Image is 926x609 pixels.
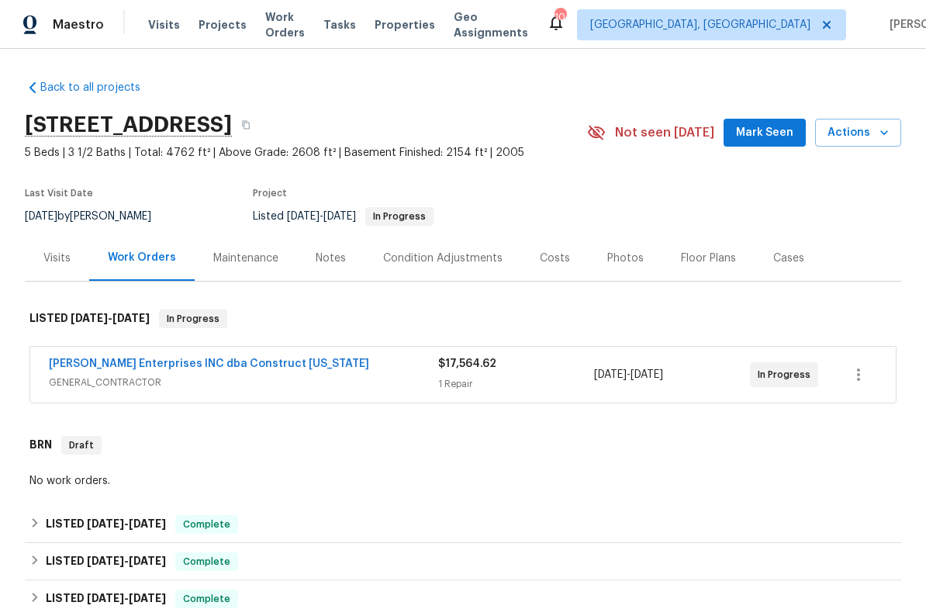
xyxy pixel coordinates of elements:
[25,543,901,580] div: LISTED [DATE]-[DATE]Complete
[287,211,356,222] span: -
[129,593,166,604] span: [DATE]
[161,311,226,327] span: In Progress
[438,358,496,369] span: $17,564.62
[607,251,644,266] div: Photos
[232,111,260,139] button: Copy Address
[438,376,594,392] div: 1 Repair
[29,310,150,328] h6: LISTED
[540,251,570,266] div: Costs
[758,367,817,382] span: In Progress
[25,211,57,222] span: [DATE]
[87,555,124,566] span: [DATE]
[25,294,901,344] div: LISTED [DATE]-[DATE]In Progress
[49,375,438,390] span: GENERAL_CONTRACTOR
[71,313,108,324] span: [DATE]
[112,313,150,324] span: [DATE]
[49,358,369,369] a: [PERSON_NAME] Enterprises INC dba Construct [US_STATE]
[815,119,901,147] button: Actions
[46,552,166,571] h6: LISTED
[773,251,804,266] div: Cases
[265,9,305,40] span: Work Orders
[287,211,320,222] span: [DATE]
[25,207,170,226] div: by [PERSON_NAME]
[454,9,528,40] span: Geo Assignments
[177,591,237,607] span: Complete
[25,420,901,470] div: BRN Draft
[129,555,166,566] span: [DATE]
[71,313,150,324] span: -
[53,17,104,33] span: Maestro
[724,119,806,147] button: Mark Seen
[46,515,166,534] h6: LISTED
[29,436,52,455] h6: BRN
[46,590,166,608] h6: LISTED
[383,251,503,266] div: Condition Adjustments
[87,518,166,529] span: -
[63,438,100,453] span: Draft
[590,17,810,33] span: [GEOGRAPHIC_DATA], [GEOGRAPHIC_DATA]
[25,189,93,198] span: Last Visit Date
[615,125,714,140] span: Not seen [DATE]
[148,17,180,33] span: Visits
[555,9,565,25] div: 10
[25,80,174,95] a: Back to all projects
[367,212,432,221] span: In Progress
[828,123,889,143] span: Actions
[87,593,166,604] span: -
[25,506,901,543] div: LISTED [DATE]-[DATE]Complete
[316,251,346,266] div: Notes
[681,251,736,266] div: Floor Plans
[108,250,176,265] div: Work Orders
[87,593,124,604] span: [DATE]
[25,145,587,161] span: 5 Beds | 3 1/2 Baths | Total: 4762 ft² | Above Grade: 2608 ft² | Basement Finished: 2154 ft² | 2005
[213,251,278,266] div: Maintenance
[375,17,435,33] span: Properties
[253,189,287,198] span: Project
[87,555,166,566] span: -
[177,554,237,569] span: Complete
[631,369,663,380] span: [DATE]
[43,251,71,266] div: Visits
[323,211,356,222] span: [DATE]
[177,517,237,532] span: Complete
[87,518,124,529] span: [DATE]
[736,123,793,143] span: Mark Seen
[29,473,897,489] div: No work orders.
[594,369,627,380] span: [DATE]
[129,518,166,529] span: [DATE]
[199,17,247,33] span: Projects
[323,19,356,30] span: Tasks
[594,367,663,382] span: -
[253,211,434,222] span: Listed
